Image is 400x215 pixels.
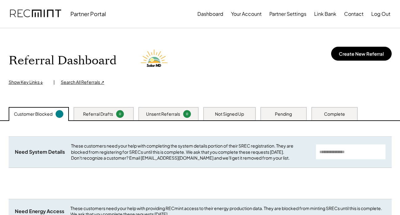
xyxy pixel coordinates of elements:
button: Link Bank [314,8,336,20]
div: | [53,79,55,85]
div: Pending [275,111,292,117]
button: Partner Settings [269,8,306,20]
div: Search All Referrals ↗ [61,79,104,85]
div: These customers need your help with completing the system details portion of their SREC registrat... [71,143,310,161]
button: Your Account [231,8,262,20]
div: Need System Details [15,149,65,155]
img: recmint-logotype%403x.png [10,3,61,24]
img: Solar%20MD%20LOgo.png [138,44,172,78]
div: Partner Portal [70,10,106,17]
h1: Referral Dashboard [9,54,116,68]
div: 0 [184,112,190,116]
div: Unsent Referrals [146,111,180,117]
div: Customer Blocked [14,111,53,117]
button: Dashboard [197,8,223,20]
button: Log Out [371,8,390,20]
div: Complete [324,111,345,117]
button: Contact [344,8,364,20]
div: Not Signed Up [215,111,244,117]
div: Need Energy Access [15,208,64,215]
div: Referral Drafts [83,111,113,117]
div: Show Key Links ↓ [9,79,47,85]
div: 0 [117,112,123,116]
button: Create New Referral [331,47,392,61]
